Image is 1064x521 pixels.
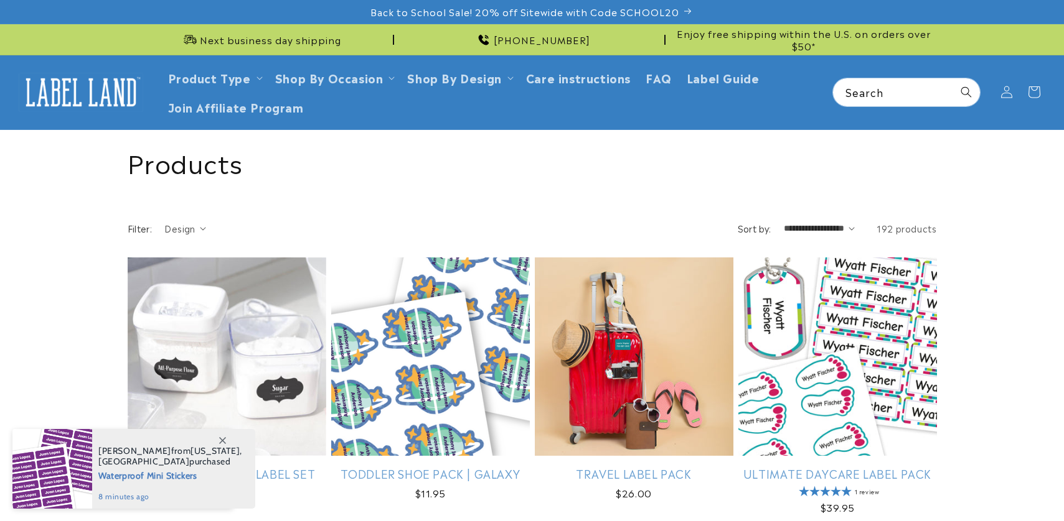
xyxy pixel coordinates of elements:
[738,466,937,481] a: Ultimate Daycare Label Pack
[877,222,936,234] span: 192 products
[671,27,937,52] span: Enjoy free shipping within the U.S. on orders over $50*
[646,70,672,85] span: FAQ
[399,24,666,55] div: Announcement
[400,63,518,92] summary: Shop By Design
[638,63,679,92] a: FAQ
[407,69,501,86] a: Shop By Design
[953,78,980,106] button: Search
[671,24,937,55] div: Announcement
[191,445,240,456] span: [US_STATE]
[161,92,311,121] a: Join Affiliate Program
[168,69,251,86] a: Product Type
[98,446,242,467] span: from , purchased
[168,99,304,114] span: Join Affiliate Program
[526,70,631,85] span: Care instructions
[687,70,760,85] span: Label Guide
[370,6,679,18] span: Back to School Sale! 20% off Sitewide with Code SCHOOL20
[161,63,268,92] summary: Product Type
[98,467,242,482] span: Waterproof Mini Stickers
[738,222,771,234] label: Sort by:
[164,222,206,235] summary: Design (0 selected)
[494,34,590,46] span: [PHONE_NUMBER]
[275,70,384,85] span: Shop By Occasion
[128,145,937,178] h1: Products
[98,491,242,502] span: 8 minutes ago
[268,63,400,92] summary: Shop By Occasion
[679,63,767,92] a: Label Guide
[164,222,195,234] span: Design
[519,63,638,92] a: Care instructions
[200,34,341,46] span: Next business day shipping
[14,68,148,116] a: Label Land
[128,24,394,55] div: Announcement
[98,445,171,456] span: [PERSON_NAME]
[98,456,189,467] span: [GEOGRAPHIC_DATA]
[19,73,143,111] img: Label Land
[535,466,733,481] a: Travel Label Pack
[331,466,530,481] a: Toddler Shoe Pack | Galaxy
[128,222,153,235] h2: Filter:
